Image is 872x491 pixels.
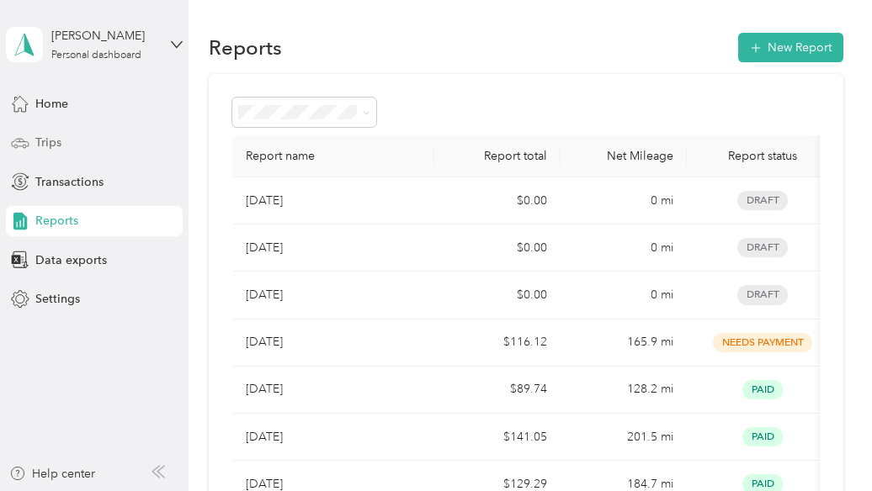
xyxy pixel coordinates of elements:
span: Draft [737,238,788,257]
span: Data exports [35,251,107,269]
iframe: Everlance-gr Chat Button Frame [778,397,872,491]
p: [DATE] [246,239,283,257]
span: Paid [742,380,783,399]
span: Draft [737,285,788,304]
td: $0.00 [434,177,561,224]
span: Home [35,95,68,113]
td: 165.9 mi [561,319,687,367]
button: Help center [9,465,95,483]
td: $141.05 [434,414,561,461]
th: Net Mileage [561,135,687,177]
td: 0 mi [561,272,687,319]
th: Report total [434,135,561,177]
td: $116.12 [434,319,561,367]
h1: Reports [209,39,282,56]
td: $89.74 [434,367,561,414]
span: Needs Payment [713,333,812,352]
div: Report status [700,149,825,163]
span: Reports [35,212,78,230]
td: 128.2 mi [561,367,687,414]
td: $0.00 [434,224,561,272]
p: [DATE] [246,286,283,304]
td: 0 mi [561,177,687,224]
div: [PERSON_NAME] [51,27,157,45]
div: Personal dashboard [51,50,141,61]
th: Report name [232,135,434,177]
p: [DATE] [246,333,283,351]
span: Paid [742,427,783,446]
p: [DATE] [246,380,283,399]
span: Settings [35,290,80,308]
span: Transactions [35,173,104,191]
p: [DATE] [246,192,283,210]
p: [DATE] [246,428,283,446]
button: New Report [738,33,843,62]
td: 0 mi [561,224,687,272]
td: $0.00 [434,272,561,319]
span: Draft [737,191,788,210]
span: Trips [35,134,61,151]
td: 201.5 mi [561,414,687,461]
